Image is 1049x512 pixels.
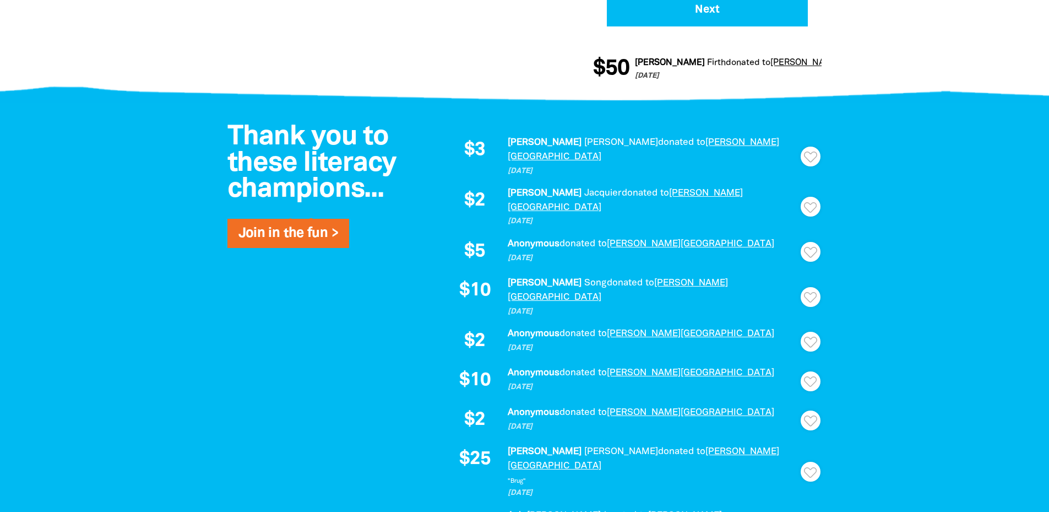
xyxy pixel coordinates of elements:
[508,253,797,264] p: [DATE]
[593,51,822,87] div: Donation stream
[622,189,669,197] span: donated to
[607,240,774,248] a: [PERSON_NAME][GEOGRAPHIC_DATA]
[770,59,927,67] a: [PERSON_NAME][GEOGRAPHIC_DATA]
[635,71,927,82] p: [DATE]
[559,330,607,338] span: donated to
[635,59,705,67] em: [PERSON_NAME]
[607,330,774,338] a: [PERSON_NAME][GEOGRAPHIC_DATA]
[464,192,485,211] span: $2
[607,279,654,287] span: donated to
[607,369,774,377] a: [PERSON_NAME][GEOGRAPHIC_DATA]
[508,478,526,484] em: "Brug"
[584,189,622,197] em: Jacquier
[584,138,658,147] em: [PERSON_NAME]
[658,448,705,456] span: donated to
[622,4,793,15] span: Next
[508,448,779,470] a: [PERSON_NAME][GEOGRAPHIC_DATA]
[559,240,607,248] span: donated to
[508,279,581,287] em: [PERSON_NAME]
[559,369,607,377] span: donated to
[464,141,485,160] span: $3
[464,332,485,351] span: $2
[508,279,728,301] a: [PERSON_NAME][GEOGRAPHIC_DATA]
[508,369,559,377] em: Anonymous
[508,306,797,317] p: [DATE]
[707,59,726,67] em: Firth
[464,242,485,261] span: $5
[508,408,559,417] em: Anonymous
[464,411,485,430] span: $2
[508,138,779,161] a: [PERSON_NAME][GEOGRAPHIC_DATA]
[508,448,581,456] em: [PERSON_NAME]
[508,488,797,499] p: [DATE]
[658,138,705,147] span: donated to
[238,227,338,240] a: Join in the fun >
[508,138,581,147] em: [PERSON_NAME]
[459,371,491,390] span: $10
[559,408,607,417] span: donated to
[508,216,797,227] p: [DATE]
[607,408,774,417] a: [PERSON_NAME][GEOGRAPHIC_DATA]
[227,125,396,202] span: Thank you to these literacy champions...
[508,330,559,338] em: Anonymous
[508,422,797,433] p: [DATE]
[459,450,491,469] span: $25
[508,166,797,177] p: [DATE]
[508,189,743,212] a: [PERSON_NAME][GEOGRAPHIC_DATA]
[508,343,797,354] p: [DATE]
[584,279,607,287] em: Song
[584,448,658,456] em: [PERSON_NAME]
[508,189,581,197] em: [PERSON_NAME]
[726,59,770,67] span: donated to
[508,240,559,248] em: Anonymous
[459,282,491,300] span: $10
[593,58,629,80] span: $50
[508,382,797,393] p: [DATE]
